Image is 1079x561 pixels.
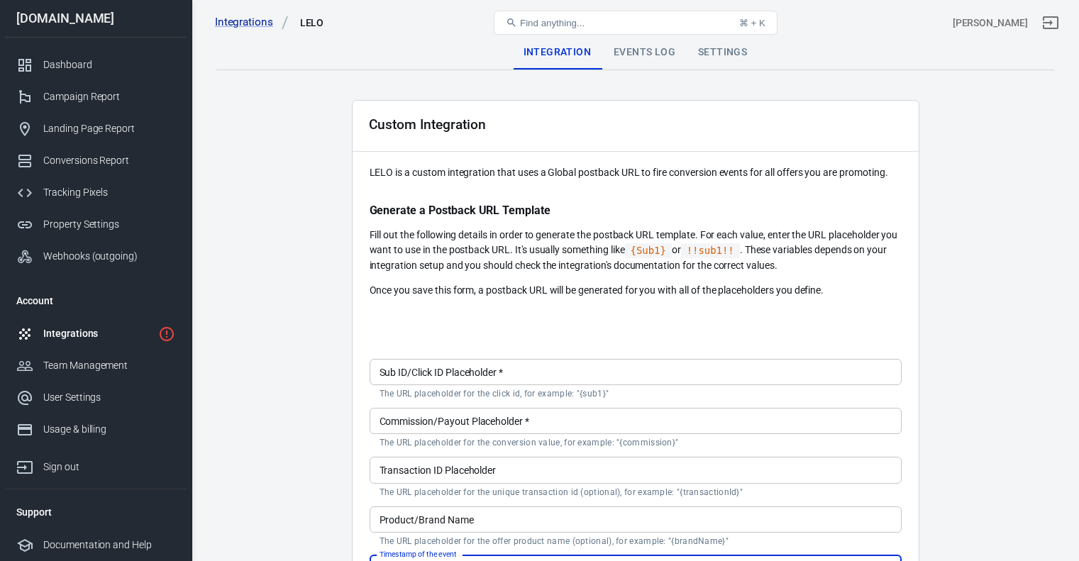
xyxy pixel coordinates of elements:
[5,81,187,113] a: Campaign Report
[43,185,175,200] div: Tracking Pixels
[370,165,902,180] p: LELO is a custom integration that uses a Global postback URL to fire conversion events for all of...
[520,18,585,28] span: Find anything...
[43,153,175,168] div: Conversions Report
[380,549,457,560] label: Timestamp of the event
[43,538,175,552] div: Documentation and Help
[5,209,187,240] a: Property Settings
[370,283,902,298] p: Once you save this form, a postback URL will be generated for you with all of the placeholders yo...
[5,240,187,272] a: Webhooks (outgoing)
[370,506,902,533] input: {brandName}
[5,413,187,445] a: Usage & billing
[5,145,187,177] a: Conversions Report
[687,35,758,70] div: Settings
[953,16,1028,30] div: Account id: ALiREBa8
[43,326,153,341] div: Integrations
[380,535,892,547] p: The URL placeholder for the offer product name (optional), for example: "{brandName}"
[43,121,175,136] div: Landing Page Report
[5,177,187,209] a: Tracking Pixels
[1031,491,1065,526] iframe: Intercom live chat
[380,437,892,448] p: The URL placeholder for the conversion value, for example: "{commission}"
[369,117,486,132] div: Custom Integration
[43,460,175,474] div: Sign out
[43,89,175,104] div: Campaign Report
[380,487,892,498] p: The URL placeholder for the unique transaction id (optional), for example: "{transactionId}"
[5,49,187,81] a: Dashboard
[43,358,175,373] div: Team Management
[5,495,187,529] li: Support
[5,284,187,318] li: Account
[1034,6,1068,40] a: Sign out
[43,249,175,264] div: Webhooks (outgoing)
[43,390,175,405] div: User Settings
[681,243,740,258] code: Click to copy
[5,350,187,382] a: Team Management
[5,445,187,483] a: Sign out
[370,408,902,434] input: {commission}
[5,12,187,25] div: [DOMAIN_NAME]
[625,243,672,258] code: Click to copy
[370,228,902,273] p: Fill out the following details in order to generate the postback URL template. For each value, en...
[512,35,602,70] div: Integration
[370,457,902,483] input: {transactionId}
[370,359,902,385] input: {sub1}
[43,422,175,437] div: Usage & billing
[5,382,187,413] a: User Settings
[43,57,175,72] div: Dashboard
[602,35,687,70] div: Events Log
[739,18,765,28] div: ⌘ + K
[300,16,324,30] div: LELO
[5,113,187,145] a: Landing Page Report
[494,11,778,35] button: Find anything...⌘ + K
[43,217,175,232] div: Property Settings
[380,388,892,399] p: The URL placeholder for the click id, for example: "{sub1}"
[370,203,902,218] p: Generate a Postback URL Template
[215,15,289,30] a: Integrations
[158,326,175,343] svg: 1 networks not verified yet
[5,318,187,350] a: Integrations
